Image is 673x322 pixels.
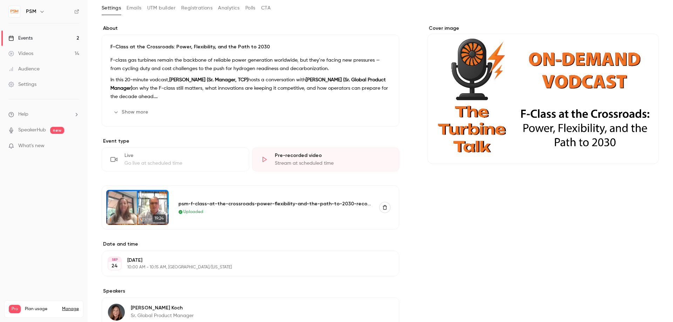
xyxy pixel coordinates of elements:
img: Katie Koch [108,304,125,321]
div: Audience [8,66,40,73]
button: Registrations [181,2,212,14]
label: About [102,25,399,32]
span: Help [18,111,28,118]
li: help-dropdown-opener [8,111,79,118]
p: Sr. Global Product Manager [131,312,354,319]
div: Go live at scheduled time [124,160,240,167]
span: new [50,127,64,134]
p: [DATE] [127,257,362,264]
p: In this 20-minute vodcast, hosts a conversation with on why the F-class still matters, what innov... [110,76,390,101]
div: Settings [8,81,36,88]
label: Date and time [102,241,399,248]
button: UTM builder [147,2,176,14]
div: psm-f-class-at-the-crossroads-power-flexibility-and-the-path-to-2030-recording.mp4 [178,200,371,207]
label: Cover image [427,25,659,32]
div: LiveGo live at scheduled time [102,148,249,171]
div: Events [8,35,33,42]
p: 10:00 AM - 10:15 AM, [GEOGRAPHIC_DATA]/[US_STATE] [127,265,362,270]
span: Pro [9,305,21,313]
button: Emails [127,2,141,14]
button: Show more [110,107,152,118]
iframe: Noticeable Trigger [71,143,79,149]
strong: [PERSON_NAME] (Sr. Manager, TCP) [169,77,248,82]
div: Live [124,152,240,159]
span: 19:24 [152,214,166,222]
label: Speakers [102,288,399,295]
div: SEP [108,257,121,262]
p: [PERSON_NAME] Koch [131,304,354,311]
a: SpeakerHub [18,126,46,134]
div: Stream at scheduled time [275,160,391,167]
p: F-Class at the Crossroads: Power, Flexibility, and the Path to 2030 [110,43,390,50]
p: F-class gas turbines remain the backbone of reliable power generation worldwide, but they’re faci... [110,56,390,73]
button: Polls [245,2,256,14]
button: Analytics [218,2,240,14]
p: Event type [102,138,399,145]
section: Cover image [427,25,659,164]
div: Videos [8,50,33,57]
p: 24 [111,262,118,269]
span: Uploaded [183,209,203,215]
div: Pre-recorded videoStream at scheduled time [252,148,400,171]
div: Pre-recorded video [275,152,391,159]
button: Settings [102,2,121,14]
h6: PSM [26,8,36,15]
span: What's new [18,142,45,150]
span: Plan usage [25,306,58,312]
img: PSM [9,6,20,17]
button: CTA [261,2,271,14]
a: Manage [62,306,79,312]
